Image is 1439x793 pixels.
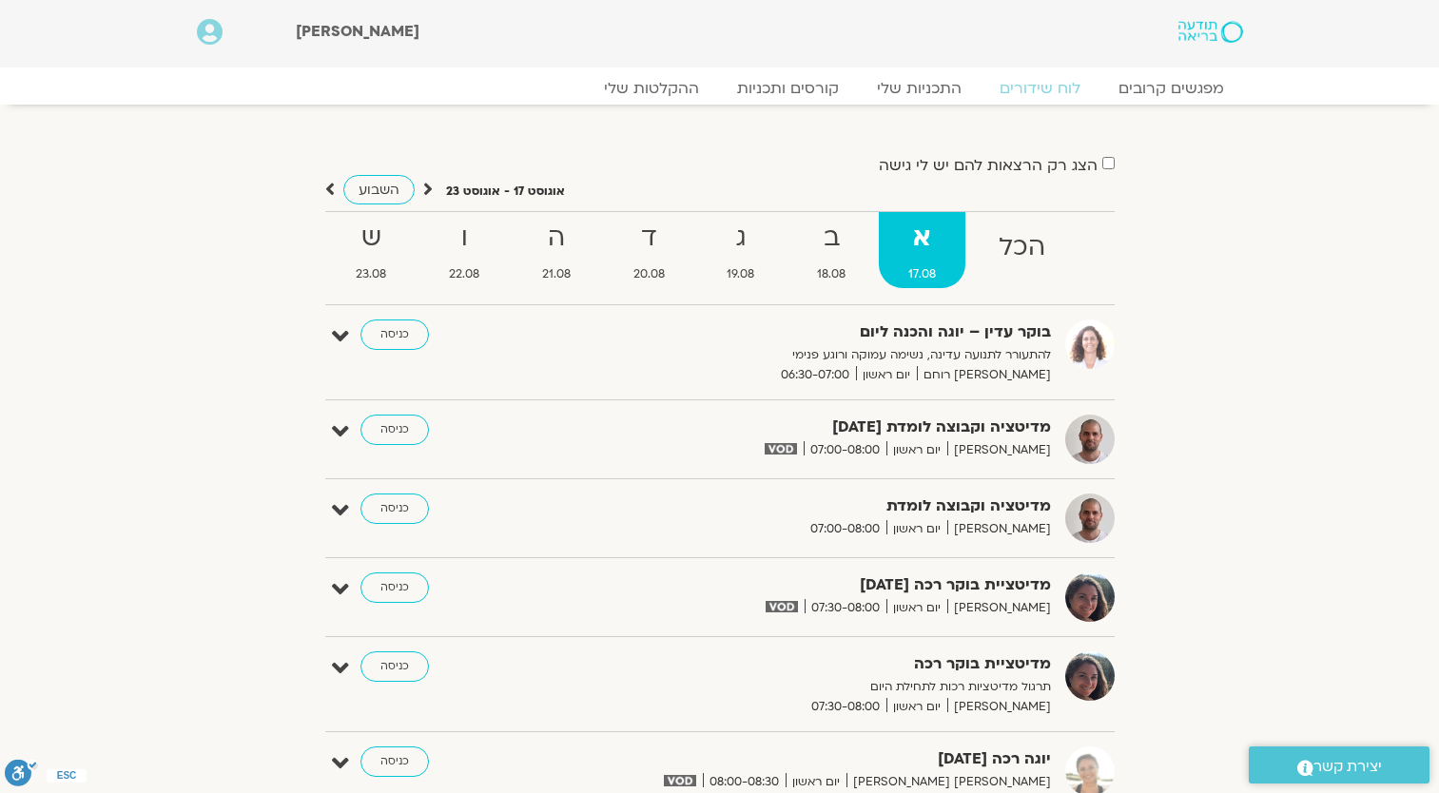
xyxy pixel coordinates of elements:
[664,775,695,786] img: vodicon
[804,440,886,460] span: 07:00-08:00
[585,746,1051,772] strong: יוגה רכה [DATE]
[879,212,965,288] a: א17.08
[886,519,947,539] span: יום ראשון
[698,264,785,284] span: 19.08
[886,440,947,460] span: יום ראשון
[886,697,947,717] span: יום ראשון
[788,264,875,284] span: 18.08
[1249,746,1429,783] a: יצירת קשר
[327,217,417,260] strong: ש
[805,697,886,717] span: 07:30-08:00
[360,415,429,445] a: כניסה
[879,157,1098,174] label: הצג רק הרצאות להם יש לי גישה
[360,319,429,350] a: כניסה
[513,264,600,284] span: 21.08
[585,79,718,98] a: ההקלטות שלי
[585,572,1051,598] strong: מדיטציית בוקר רכה [DATE]
[879,264,965,284] span: 17.08
[947,440,1051,460] span: [PERSON_NAME]
[703,772,786,792] span: 08:00-08:30
[786,772,846,792] span: יום ראשון
[419,217,509,260] strong: ו
[360,651,429,682] a: כניסה
[774,365,856,385] span: 06:30-07:00
[604,264,694,284] span: 20.08
[360,493,429,524] a: כניסה
[788,212,875,288] a: ב18.08
[1099,79,1243,98] a: מפגשים קרובים
[585,493,1051,519] strong: מדיטציה וקבוצה לומדת
[360,746,429,777] a: כניסה
[604,212,694,288] a: ד20.08
[858,79,981,98] a: התכניות שלי
[969,226,1075,269] strong: הכל
[788,217,875,260] strong: ב
[585,677,1051,697] p: תרגול מדיטציות רכות לתחילת היום
[343,175,415,204] a: השבוע
[804,519,886,539] span: 07:00-08:00
[805,598,886,618] span: 07:30-08:00
[917,365,1051,385] span: [PERSON_NAME] רוחם
[513,212,600,288] a: ה21.08
[1313,754,1382,780] span: יצירת קשר
[585,415,1051,440] strong: מדיטציה וקבוצה לומדת [DATE]
[981,79,1099,98] a: לוח שידורים
[879,217,965,260] strong: א
[585,651,1051,677] strong: מדיטציית בוקר רכה
[513,217,600,260] strong: ה
[969,212,1075,288] a: הכל
[585,345,1051,365] p: להתעורר לתנועה עדינה, נשימה עמוקה ורוגע פנימי
[856,365,917,385] span: יום ראשון
[718,79,858,98] a: קורסים ותכניות
[947,697,1051,717] span: [PERSON_NAME]
[446,182,565,202] p: אוגוסט 17 - אוגוסט 23
[296,21,419,42] span: [PERSON_NAME]
[698,217,785,260] strong: ג
[360,572,429,603] a: כניסה
[698,212,785,288] a: ג19.08
[947,519,1051,539] span: [PERSON_NAME]
[419,264,509,284] span: 22.08
[766,601,797,612] img: vodicon
[886,598,947,618] span: יום ראשון
[327,264,417,284] span: 23.08
[327,212,417,288] a: ש23.08
[359,181,399,199] span: השבוע
[197,79,1243,98] nav: Menu
[585,319,1051,345] strong: בוקר עדין – יוגה והכנה ליום
[765,443,796,455] img: vodicon
[846,772,1051,792] span: [PERSON_NAME] [PERSON_NAME]
[604,217,694,260] strong: ד
[419,212,509,288] a: ו22.08
[947,598,1051,618] span: [PERSON_NAME]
